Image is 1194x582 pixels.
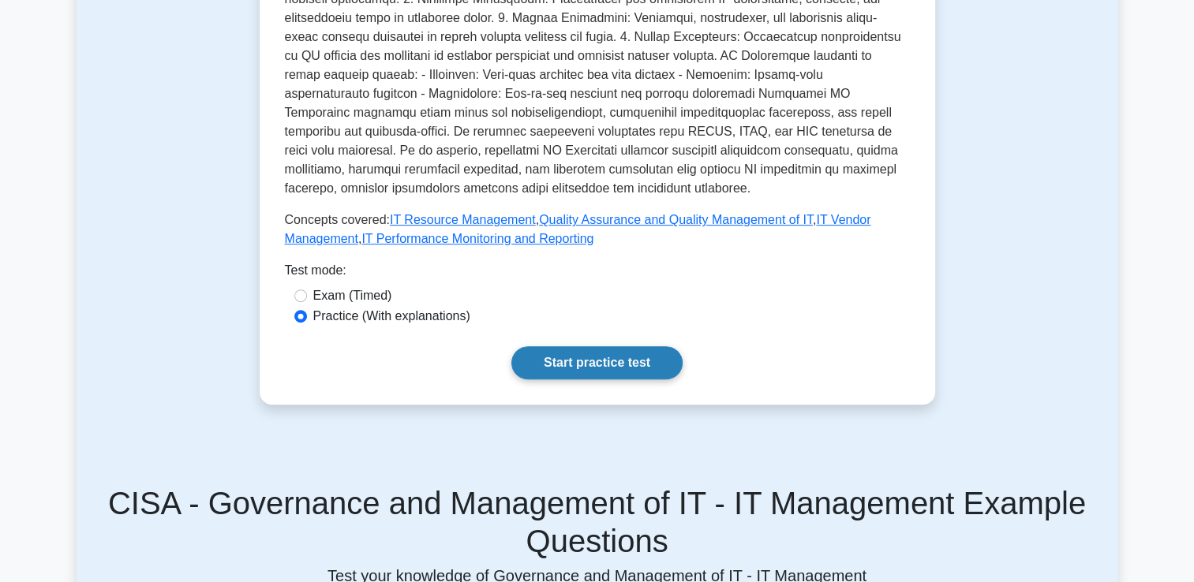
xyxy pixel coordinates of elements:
label: Practice (With explanations) [313,307,470,326]
p: Concepts covered: , , , [285,211,910,248]
a: IT Vendor Management [285,213,871,245]
a: IT Resource Management [390,213,536,226]
div: Test mode: [285,261,910,286]
a: IT Performance Monitoring and Reporting [361,232,593,245]
label: Exam (Timed) [313,286,392,305]
a: Start practice test [511,346,683,379]
a: Quality Assurance and Quality Management of IT [539,213,813,226]
h5: CISA - Governance and Management of IT - IT Management Example Questions [86,484,1109,560]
